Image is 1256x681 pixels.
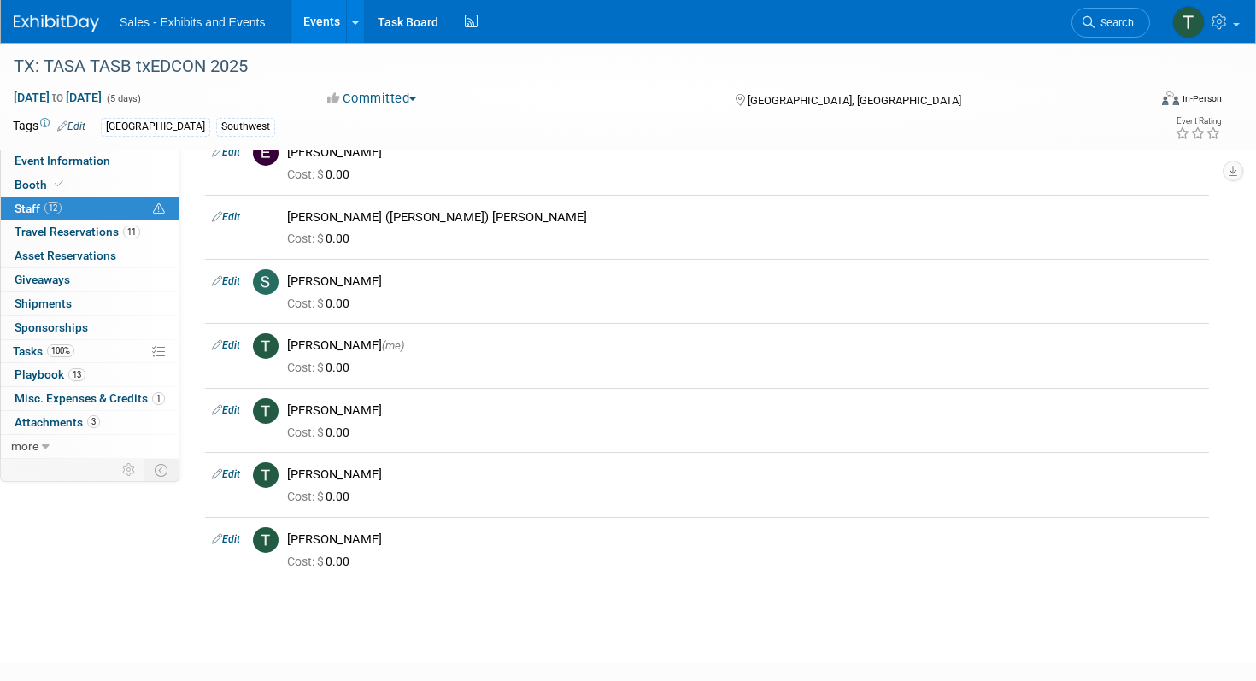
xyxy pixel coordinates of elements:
[15,391,165,405] span: Misc. Expenses & Credits
[253,527,279,553] img: T.jpg
[1172,6,1205,38] img: Terri Ballesteros
[1,435,179,458] a: more
[212,404,240,416] a: Edit
[287,490,326,503] span: Cost: $
[212,211,240,223] a: Edit
[15,178,67,191] span: Booth
[1,387,179,410] a: Misc. Expenses & Credits1
[287,296,356,310] span: 0.00
[13,117,85,137] td: Tags
[287,555,326,568] span: Cost: $
[216,118,275,136] div: Southwest
[748,94,961,107] span: [GEOGRAPHIC_DATA], [GEOGRAPHIC_DATA]
[212,533,240,545] a: Edit
[15,225,140,238] span: Travel Reservations
[287,531,1202,548] div: [PERSON_NAME]
[212,468,240,480] a: Edit
[152,392,165,405] span: 1
[1095,16,1134,29] span: Search
[87,415,100,428] span: 3
[15,296,72,310] span: Shipments
[287,167,326,181] span: Cost: $
[287,361,356,374] span: 0.00
[47,344,74,357] span: 100%
[14,15,99,32] img: ExhibitDay
[1,173,179,197] a: Booth
[1,220,179,244] a: Travel Reservations11
[287,467,1202,483] div: [PERSON_NAME]
[101,118,210,136] div: [GEOGRAPHIC_DATA]
[287,490,356,503] span: 0.00
[287,144,1202,161] div: [PERSON_NAME]
[8,51,1119,82] div: TX: TASA TASB txEDCON 2025
[1,268,179,291] a: Giveaways
[15,202,62,215] span: Staff
[13,90,103,105] span: [DATE] [DATE]
[1,244,179,267] a: Asset Reservations
[50,91,66,104] span: to
[1182,92,1222,105] div: In-Person
[1,197,179,220] a: Staff12
[287,402,1202,419] div: [PERSON_NAME]
[287,167,356,181] span: 0.00
[287,273,1202,290] div: [PERSON_NAME]
[11,439,38,453] span: more
[287,232,326,245] span: Cost: $
[321,90,423,108] button: Committed
[123,226,140,238] span: 11
[287,296,326,310] span: Cost: $
[253,333,279,359] img: T.jpg
[382,339,404,352] span: (me)
[253,140,279,166] img: E.jpg
[1,316,179,339] a: Sponsorships
[287,232,356,245] span: 0.00
[55,179,63,189] i: Booth reservation complete
[1,411,179,434] a: Attachments3
[13,344,74,358] span: Tasks
[15,273,70,286] span: Giveaways
[153,202,165,217] span: Potential Scheduling Conflict -- at least one attendee is tagged in another overlapping event.
[287,361,326,374] span: Cost: $
[212,339,240,351] a: Edit
[105,93,141,104] span: (5 days)
[68,368,85,381] span: 13
[57,120,85,132] a: Edit
[1162,91,1179,105] img: Format-Inperson.png
[287,426,326,439] span: Cost: $
[144,459,179,481] td: Toggle Event Tabs
[1,340,179,363] a: Tasks100%
[15,415,100,429] span: Attachments
[1,292,179,315] a: Shipments
[114,459,144,481] td: Personalize Event Tab Strip
[253,462,279,488] img: T.jpg
[287,338,1202,354] div: [PERSON_NAME]
[44,202,62,214] span: 12
[120,15,265,29] span: Sales - Exhibits and Events
[15,249,116,262] span: Asset Reservations
[287,426,356,439] span: 0.00
[1071,8,1150,38] a: Search
[1042,89,1222,114] div: Event Format
[1,363,179,386] a: Playbook13
[15,320,88,334] span: Sponsorships
[15,367,85,381] span: Playbook
[253,269,279,295] img: S.jpg
[253,398,279,424] img: T.jpg
[1175,117,1221,126] div: Event Rating
[212,275,240,287] a: Edit
[212,146,240,158] a: Edit
[287,209,1202,226] div: [PERSON_NAME] ([PERSON_NAME]) [PERSON_NAME]
[15,154,110,167] span: Event Information
[1,150,179,173] a: Event Information
[287,555,356,568] span: 0.00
